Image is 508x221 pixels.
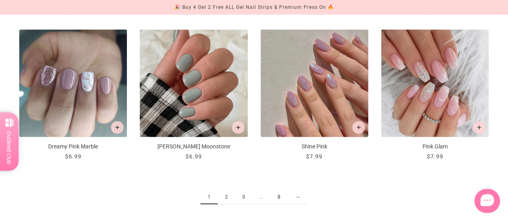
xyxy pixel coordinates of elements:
[306,9,322,16] span: $6.99
[65,153,82,160] span: $6.99
[235,190,252,205] a: 3
[261,30,368,161] a: Shine Pink
[352,121,365,134] button: Add to cart
[174,3,334,12] div: 🎉 Buy 4 Get 2 Free ALL Gel Nail Strips & Premium Press On 🔥
[381,142,489,151] p: Pink Glam
[288,190,308,205] a: →
[232,121,245,134] button: Add to cart
[306,153,322,160] span: $7.99
[140,142,247,151] p: [PERSON_NAME] Moonstone
[186,153,202,160] span: $6.99
[65,9,82,16] span: $6.99
[140,30,247,137] img: Misty Moonstone-Press on Manicure-Outlined
[218,190,235,205] a: 2
[426,153,443,160] span: $7.99
[19,30,127,161] a: Dreamy Pink Marble
[270,190,288,205] a: 8
[381,30,489,161] a: Pink Glam
[473,121,486,134] button: Add to cart
[261,142,368,151] p: Shine Pink
[426,9,443,16] span: $6.99
[140,30,247,161] a: Misty Moonstone
[200,190,218,205] span: 1
[252,190,270,205] span: ...
[19,142,127,151] p: Dreamy Pink Marble
[186,9,202,16] span: $6.99
[111,121,124,134] button: Add to cart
